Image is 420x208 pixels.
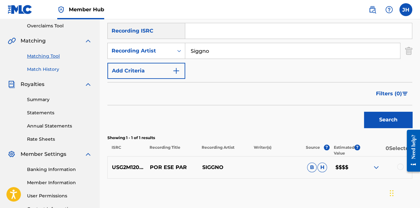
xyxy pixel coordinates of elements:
form: Search Form [107,3,412,131]
p: SIGGNO [198,164,251,171]
div: Recording Artist [112,47,169,55]
p: Estimated Value [334,145,354,156]
img: Top Rightsholder [57,6,65,14]
span: ? [354,145,360,150]
p: Recording Title [145,145,197,156]
iframe: Chat Widget [388,177,420,208]
div: User Menu [399,3,412,16]
a: Annual Statements [27,123,92,129]
img: expand [84,150,92,158]
a: Overclaims Tool [27,23,92,29]
button: Search [364,112,412,128]
img: Member Settings [8,150,15,158]
p: ISRC [107,145,145,156]
p: Showing 1 - 1 of 1 results [107,135,412,141]
span: Matching [21,37,46,45]
a: Member Information [27,179,92,186]
p: 0 Selected [360,145,412,156]
img: search [369,6,376,14]
img: help [385,6,393,14]
p: Recording Artist [197,145,249,156]
img: 9d2ae6d4665cec9f34b9.svg [172,67,180,75]
p: $$$$ [331,164,360,171]
a: User Permissions [27,193,92,199]
span: B [307,163,317,172]
img: MLC Logo [8,5,32,14]
span: Royalties [21,80,44,88]
img: expand [84,37,92,45]
a: Match History [27,66,92,73]
a: Rate Sheets [27,136,92,143]
span: Filters ( 0 ) [376,90,402,98]
a: Summary [27,96,92,103]
p: USG2M1200149 [108,164,146,171]
p: Source [306,145,320,156]
p: POR ESE PAR [146,164,198,171]
div: Drag [390,184,394,203]
button: Add Criteria [107,63,185,79]
p: Writer(s) [249,145,301,156]
span: ? [324,145,330,150]
img: Matching [8,37,16,45]
iframe: Resource Center [402,125,420,176]
a: Matching Tool [27,53,92,60]
button: Filters (0) [372,86,412,102]
img: Royalties [8,80,15,88]
a: Banking Information [27,166,92,173]
img: expand [372,164,380,171]
img: filter [402,92,408,96]
div: Help [383,3,396,16]
img: Delete Criterion [405,43,412,59]
span: Member Settings [21,150,66,158]
span: H [317,163,327,172]
span: Member Hub [69,6,104,13]
a: Public Search [366,3,379,16]
img: expand [84,80,92,88]
a: Statements [27,109,92,116]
